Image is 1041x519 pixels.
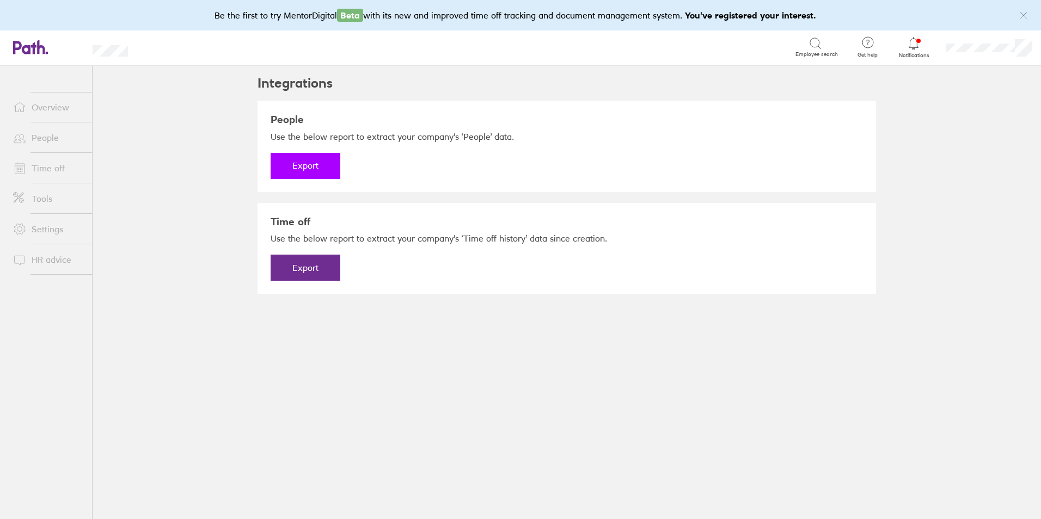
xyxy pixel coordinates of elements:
[271,233,863,244] p: Use the below report to extract your company's ‘Time off history’ data since creation.
[4,218,92,240] a: Settings
[258,66,333,101] h2: Integrations
[4,157,92,179] a: Time off
[4,188,92,209] a: Tools
[4,96,92,118] a: Overview
[157,42,185,52] div: Search
[795,51,838,58] span: Employee search
[850,52,885,58] span: Get help
[271,153,340,179] button: Export
[896,52,932,59] span: Notifications
[896,36,932,59] a: Notifications
[215,9,827,22] div: Be the first to try MentorDigital with its new and improved time off tracking and document manage...
[4,249,92,270] a: HR advice
[337,9,363,22] span: Beta
[271,131,863,142] p: Use the below report to extract your company's ‘People’ data.
[271,255,340,281] button: Export
[271,114,863,126] h3: People
[271,216,863,228] h3: Time off
[4,127,92,149] a: People
[685,10,816,21] b: You've registered your interest.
